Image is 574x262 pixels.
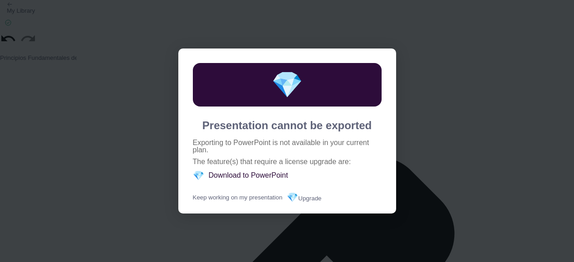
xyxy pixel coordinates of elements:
div: Presentation cannot be exported [202,119,372,132]
span: diamond [271,70,303,100]
span: diamond [287,192,298,202]
li: Download to PowerPoint [193,170,382,181]
div: The feature(s) that require a license upgrade are: [193,158,382,165]
button: diamondUpgrade [287,192,321,203]
div: Exporting to PowerPoint is not available in your current plan. [193,139,382,154]
span: diamond [193,170,204,181]
button: Keep working on my presentation [193,192,283,203]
